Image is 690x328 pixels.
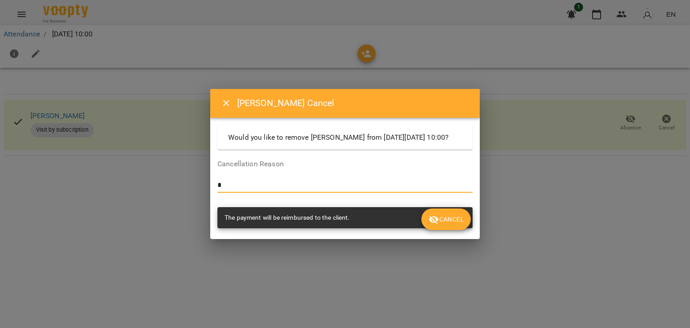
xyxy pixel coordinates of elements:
[217,125,473,150] div: Would you like to remove [PERSON_NAME] from [DATE][DATE] 10:00?
[225,210,350,226] div: The payment will be reimbursed to the client.
[216,93,237,114] button: Close
[429,214,464,225] span: Cancel
[217,160,473,168] label: Cancellation Reason
[237,96,469,110] h6: [PERSON_NAME] Cancel
[421,208,471,230] button: Cancel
